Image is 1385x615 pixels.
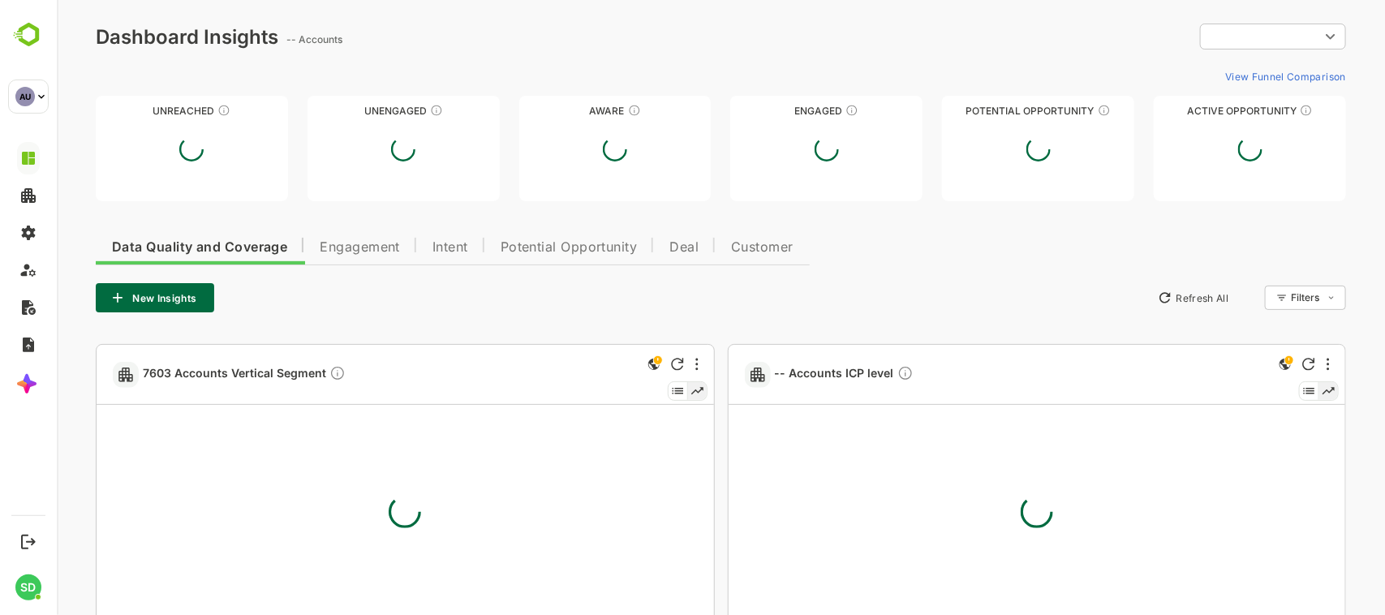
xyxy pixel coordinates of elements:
div: These accounts are warm, further nurturing would qualify them to MQAs [789,104,802,117]
div: ​ [1143,22,1289,51]
div: Refresh [614,358,627,371]
button: View Funnel Comparison [1162,63,1289,89]
button: New Insights [39,283,157,312]
div: Filters [1232,283,1289,312]
div: More [639,358,642,371]
span: -- Accounts ICP level [718,365,857,384]
div: More [1270,358,1273,371]
div: This is a global insight. Segment selection is not applicable for this view [587,355,607,376]
div: Description not present [841,365,857,384]
a: -- Accounts ICP levelDescription not present [718,365,863,384]
span: Intent [376,241,411,254]
span: 7603 Accounts Vertical Segment [86,365,289,384]
div: Filters [1234,291,1263,303]
span: Data Quality and Coverage [55,241,230,254]
img: BambooboxLogoMark.f1c84d78b4c51b1a7b5f700c9845e183.svg [8,19,49,50]
div: SD [15,574,41,600]
div: Potential Opportunity [885,105,1077,117]
div: Engaged [673,105,866,117]
div: Unengaged [251,105,443,117]
div: These accounts have open opportunities which might be at any of the Sales Stages [1243,104,1256,117]
div: These accounts have not been engaged with for a defined time period [161,104,174,117]
div: Unreached [39,105,231,117]
span: Deal [613,241,642,254]
div: Dashboard Insights [39,25,222,49]
div: These accounts have just entered the buying cycle and need further nurturing [571,104,584,117]
div: Active Opportunity [1097,105,1289,117]
div: These accounts have not shown enough engagement and need nurturing [373,104,386,117]
div: Description not present [273,365,289,384]
div: These accounts are MQAs and can be passed on to Inside Sales [1041,104,1054,117]
div: This is a global insight. Segment selection is not applicable for this view [1219,355,1238,376]
button: Logout [17,531,39,553]
span: Customer [674,241,737,254]
span: Engagement [263,241,343,254]
a: 7603 Accounts Vertical SegmentDescription not present [86,365,295,384]
span: Potential Opportunity [444,241,581,254]
div: AU [15,87,35,106]
button: Refresh All [1094,285,1179,311]
ag: -- Accounts [230,33,290,45]
div: Refresh [1245,358,1258,371]
div: Aware [462,105,655,117]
